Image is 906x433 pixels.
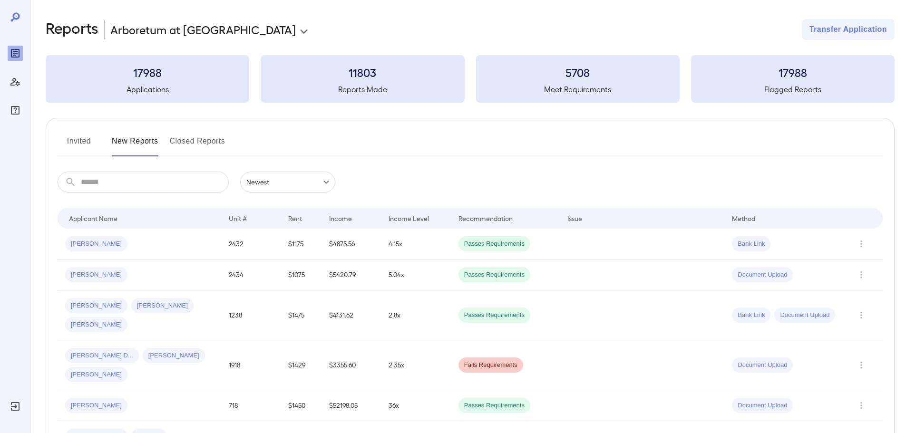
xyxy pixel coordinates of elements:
[240,172,335,192] div: Newest
[281,260,321,290] td: $1075
[65,351,139,360] span: [PERSON_NAME] D...
[732,212,755,224] div: Method
[458,212,513,224] div: Recommendation
[261,65,464,80] h3: 11803
[389,212,429,224] div: Income Level
[58,134,100,156] button: Invited
[732,401,793,410] span: Document Upload
[112,134,158,156] button: New Reports
[458,401,530,410] span: Passes Requirements
[261,84,464,95] h5: Reports Made
[46,84,249,95] h5: Applications
[458,311,530,320] span: Passes Requirements
[732,270,793,279] span: Document Upload
[8,103,23,118] div: FAQ
[802,19,895,40] button: Transfer Application
[65,320,127,329] span: [PERSON_NAME]
[854,357,869,373] button: Row Actions
[221,290,281,340] td: 1238
[221,229,281,260] td: 2432
[8,399,23,414] div: Log Out
[381,290,450,340] td: 2.8x
[281,340,321,390] td: $1429
[69,212,117,224] div: Applicant Name
[321,340,381,390] td: $3355.60
[567,212,583,224] div: Issue
[732,311,770,320] span: Bank Link
[8,46,23,61] div: Reports
[476,84,680,95] h5: Meet Requirements
[381,390,450,421] td: 36x
[46,65,249,80] h3: 17988
[381,340,450,390] td: 2.35x
[131,301,194,310] span: [PERSON_NAME]
[221,340,281,390] td: 1918
[288,212,303,224] div: Rent
[854,308,869,323] button: Row Actions
[281,229,321,260] td: $1175
[458,361,523,370] span: Fails Requirements
[46,55,895,103] summary: 17988Applications11803Reports Made5708Meet Requirements17988Flagged Reports
[321,390,381,421] td: $52198.05
[65,240,127,249] span: [PERSON_NAME]
[281,290,321,340] td: $1475
[221,260,281,290] td: 2434
[732,240,770,249] span: Bank Link
[110,22,296,37] p: Arboretum at [GEOGRAPHIC_DATA]
[170,134,225,156] button: Closed Reports
[65,370,127,379] span: [PERSON_NAME]
[691,84,895,95] h5: Flagged Reports
[854,236,869,251] button: Row Actions
[65,270,127,279] span: [PERSON_NAME]
[46,19,98,40] h2: Reports
[458,240,530,249] span: Passes Requirements
[229,212,247,224] div: Unit #
[65,401,127,410] span: [PERSON_NAME]
[691,65,895,80] h3: 17988
[321,229,381,260] td: $4875.56
[321,290,381,340] td: $4131.62
[329,212,352,224] div: Income
[381,229,450,260] td: 4.15x
[854,398,869,413] button: Row Actions
[774,311,835,320] span: Document Upload
[8,74,23,89] div: Manage Users
[732,361,793,370] span: Document Upload
[221,390,281,421] td: 718
[854,267,869,282] button: Row Actions
[458,270,530,279] span: Passes Requirements
[65,301,127,310] span: [PERSON_NAME]
[143,351,205,360] span: [PERSON_NAME]
[281,390,321,421] td: $1450
[381,260,450,290] td: 5.04x
[476,65,680,80] h3: 5708
[321,260,381,290] td: $5420.79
